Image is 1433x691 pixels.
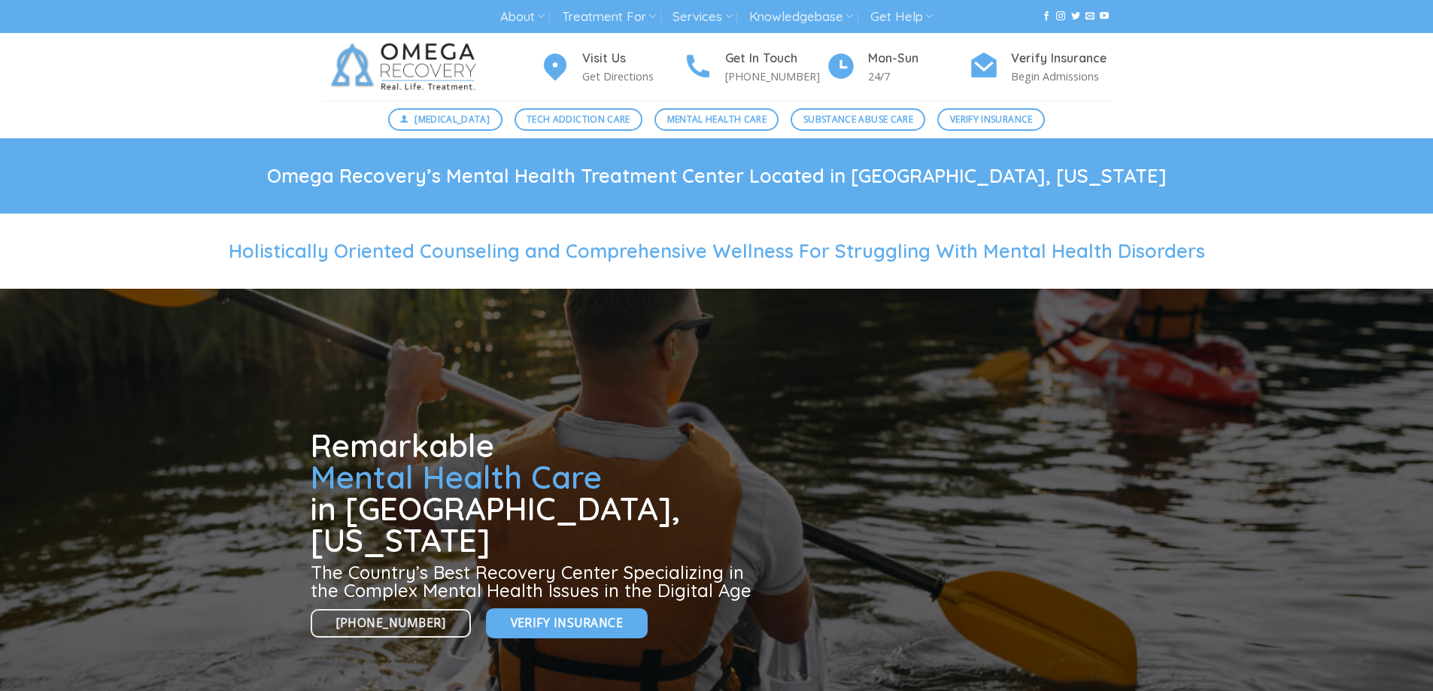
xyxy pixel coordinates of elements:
[749,3,853,31] a: Knowledgebase
[540,49,683,86] a: Visit Us Get Directions
[937,108,1045,131] a: Verify Insurance
[582,49,683,68] h4: Visit Us
[515,108,643,131] a: Tech Addiction Care
[486,608,648,638] a: Verify Insurance
[322,33,491,101] img: Omega Recovery
[969,49,1112,86] a: Verify Insurance Begin Admissions
[229,239,1205,262] span: Holistically Oriented Counseling and Comprehensive Wellness For Struggling With Mental Health Dis...
[562,3,656,31] a: Treatment For
[311,563,757,599] h3: The Country’s Best Recovery Center Specializing in the Complex Mental Health Issues in the Digita...
[870,3,933,31] a: Get Help
[950,112,1033,126] span: Verify Insurance
[414,112,490,126] span: [MEDICAL_DATA]
[500,3,545,31] a: About
[725,49,826,68] h4: Get In Touch
[311,609,472,638] a: [PHONE_NUMBER]
[868,68,969,85] p: 24/7
[1056,11,1065,22] a: Follow on Instagram
[388,108,502,131] a: [MEDICAL_DATA]
[511,614,623,632] span: Verify Insurance
[1011,68,1112,85] p: Begin Admissions
[336,614,446,632] span: [PHONE_NUMBER]
[311,457,602,497] span: Mental Health Care
[1042,11,1051,22] a: Follow on Facebook
[725,68,826,85] p: [PHONE_NUMBER]
[868,49,969,68] h4: Mon-Sun
[1011,49,1112,68] h4: Verify Insurance
[683,49,826,86] a: Get In Touch [PHONE_NUMBER]
[527,112,630,126] span: Tech Addiction Care
[1100,11,1109,22] a: Follow on YouTube
[791,108,925,131] a: Substance Abuse Care
[1071,11,1080,22] a: Follow on Twitter
[1085,11,1094,22] a: Send us an email
[311,430,757,556] h1: Remarkable in [GEOGRAPHIC_DATA], [US_STATE]
[582,68,683,85] p: Get Directions
[667,112,767,126] span: Mental Health Care
[672,3,732,31] a: Services
[654,108,779,131] a: Mental Health Care
[803,112,913,126] span: Substance Abuse Care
